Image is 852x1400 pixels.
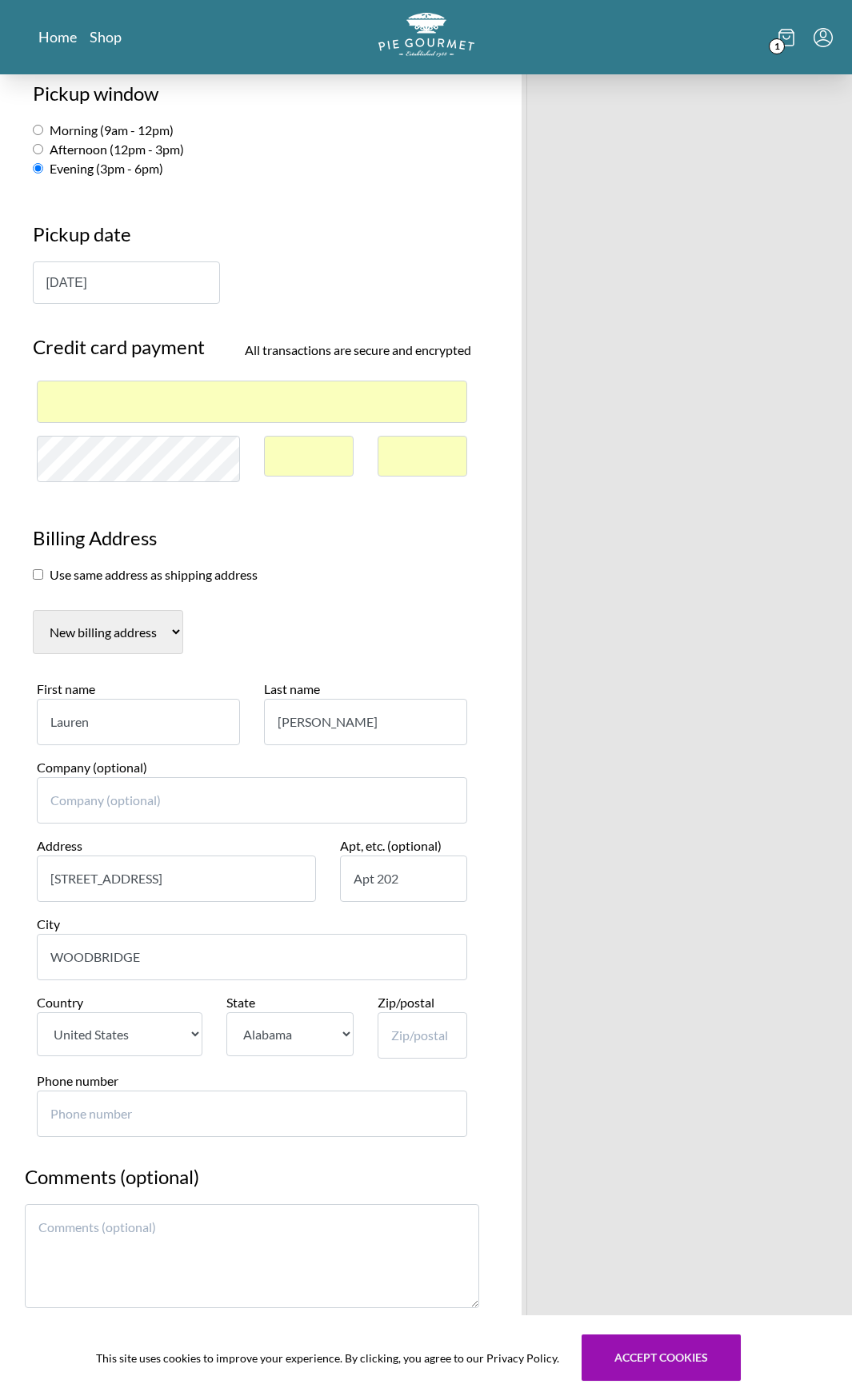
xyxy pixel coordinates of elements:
[38,27,77,46] a: Home
[37,838,82,853] label: Address
[33,79,472,121] h2: Pickup window
[226,995,255,1010] label: State
[37,1091,468,1137] input: Phone number
[33,161,163,176] label: Evening (3pm - 6pm)
[96,1350,559,1366] span: This site uses cookies to improve your experience. By clicking, you agree to our Privacy Policy.
[378,1012,467,1059] input: Zip/postal
[33,125,43,135] input: Morning (9am - 12pm)
[37,916,60,931] label: City
[25,1163,480,1204] h2: Comments (optional)
[769,38,785,54] span: 1
[37,699,240,745] input: First name
[37,856,316,902] input: Address
[37,995,83,1010] label: Country
[814,28,833,47] button: Menu
[90,27,122,46] a: Shop
[33,565,472,584] section: Use same address as shipping address
[50,394,454,409] iframe: Secure card number input frame
[37,681,95,696] label: First name
[37,760,147,775] label: Company (optional)
[340,856,468,902] input: Apt, etc. (optional)
[378,13,474,57] img: logo
[582,1334,741,1381] button: Accept cookies
[378,13,474,62] a: Logo
[33,333,205,361] span: Credit card payment
[33,142,184,157] label: Afternoon (12pm - 3pm)
[264,681,320,696] label: Last name
[33,220,472,261] h3: Pickup date
[37,934,468,980] input: City
[278,449,340,463] iframe: Secure expiration date input frame
[245,341,471,360] span: All transactions are secure and encrypted
[340,838,442,853] label: Apt, etc. (optional)
[264,699,467,745] input: Last name
[37,1073,118,1088] label: Phone number
[33,524,472,565] h3: Billing Address
[33,163,43,174] input: Evening (3pm - 6pm)
[33,144,43,154] input: Afternoon (12pm - 3pm)
[37,777,468,824] input: Company (optional)
[378,995,434,1010] label: Zip/postal
[391,449,454,463] iframe: Secure CVC input frame
[33,122,174,138] label: Morning (9am - 12pm)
